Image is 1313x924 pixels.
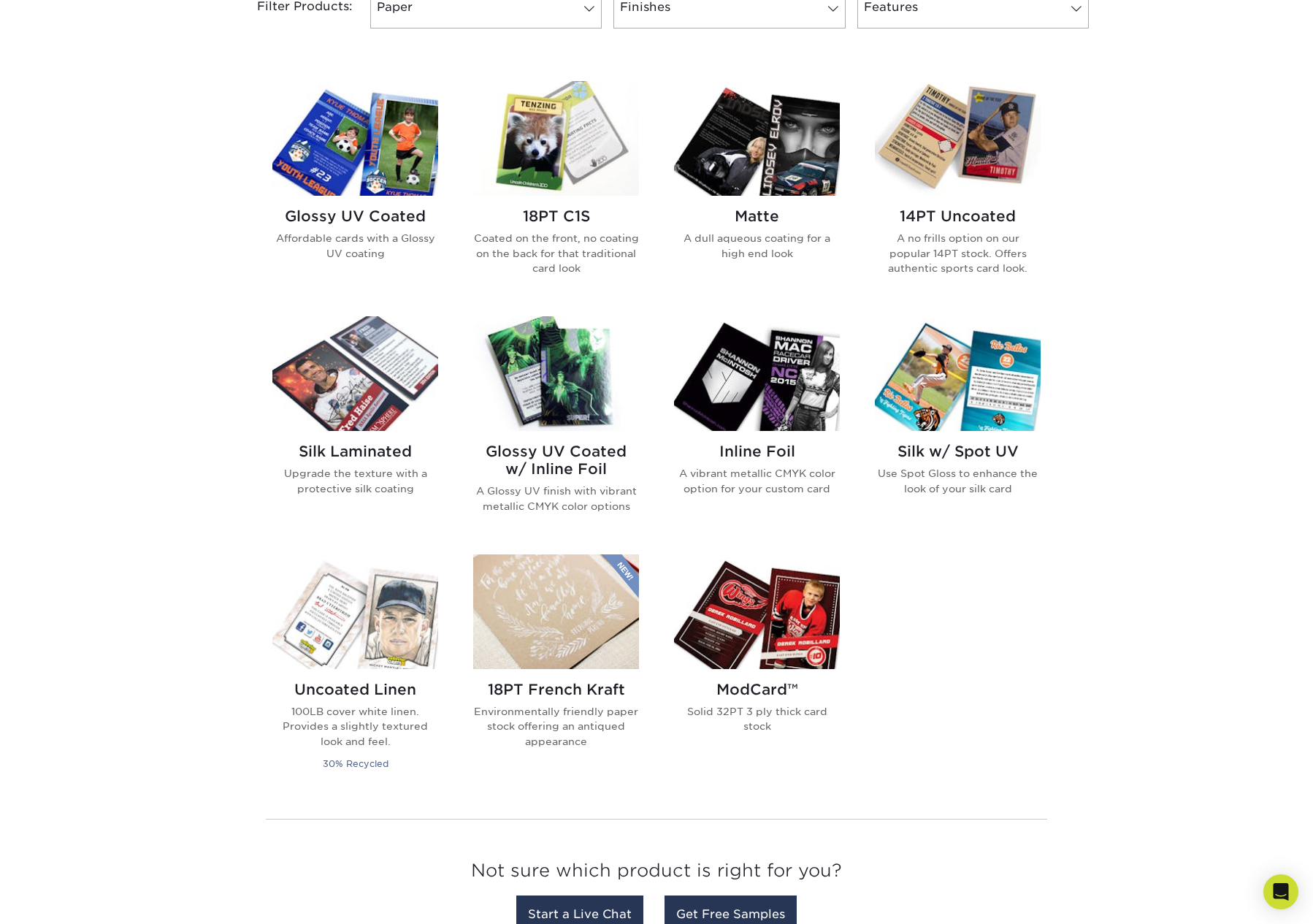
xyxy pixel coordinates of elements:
[272,443,438,460] h2: Silk Laminated
[323,758,388,769] small: 30% Recycled
[674,81,840,299] a: Matte Trading Cards Matte A dull aqueous coating for a high end look
[875,207,1041,225] h2: 14PT Uncoated
[272,231,438,261] p: Affordable cards with a Glossy UV coating
[1263,874,1298,909] div: Open Intercom Messenger
[473,207,639,225] h2: 18PT C1S
[272,207,438,225] h2: Glossy UV Coated
[875,466,1041,496] p: Use Spot Gloss to enhance the look of your silk card
[272,466,438,496] p: Upgrade the texture with a protective silk coating
[674,704,840,734] p: Solid 32PT 3 ply thick card stock
[473,81,639,196] img: 18PT C1S Trading Cards
[674,466,840,496] p: A vibrant metallic CMYK color option for your custom card
[272,554,438,669] img: Uncoated Linen Trading Cards
[875,316,1041,537] a: Silk w/ Spot UV Trading Cards Silk w/ Spot UV Use Spot Gloss to enhance the look of your silk card
[272,681,438,698] h2: Uncoated Linen
[674,231,840,261] p: A dull aqueous coating for a high end look
[674,554,840,790] a: ModCard™ Trading Cards ModCard™ Solid 32PT 3 ply thick card stock
[473,231,639,275] p: Coated on the front, no coating on the back for that traditional card look
[875,231,1041,275] p: A no frills option on our popular 14PT stock. Offers authentic sports card look.
[272,704,438,749] p: 100LB cover white linen. Provides a slightly textured look and feel.
[473,81,639,299] a: 18PT C1S Trading Cards 18PT C1S Coated on the front, no coating on the back for that traditional ...
[674,443,840,460] h2: Inline Foil
[674,316,840,537] a: Inline Foil Trading Cards Inline Foil A vibrant metallic CMYK color option for your custom card
[602,554,639,598] img: New Product
[272,316,438,537] a: Silk Laminated Trading Cards Silk Laminated Upgrade the texture with a protective silk coating
[272,316,438,431] img: Silk Laminated Trading Cards
[473,554,639,790] a: 18PT French Kraft Trading Cards 18PT French Kraft Environmentally friendly paper stock offering a...
[875,443,1041,460] h2: Silk w/ Spot UV
[272,554,438,790] a: Uncoated Linen Trading Cards Uncoated Linen 100LB cover white linen. Provides a slightly textured...
[875,316,1041,431] img: Silk w/ Spot UV Trading Cards
[272,81,438,196] img: Glossy UV Coated Trading Cards
[674,681,840,698] h2: ModCard™
[674,316,840,431] img: Inline Foil Trading Cards
[473,316,639,537] a: Glossy UV Coated w/ Inline Foil Trading Cards Glossy UV Coated w/ Inline Foil A Glossy UV finish ...
[473,554,639,669] img: 18PT French Kraft Trading Cards
[473,704,639,749] p: Environmentally friendly paper stock offering an antiqued appearance
[473,681,639,698] h2: 18PT French Kraft
[266,849,1047,899] h3: Not sure which product is right for you?
[272,81,438,299] a: Glossy UV Coated Trading Cards Glossy UV Coated Affordable cards with a Glossy UV coating
[674,81,840,196] img: Matte Trading Cards
[473,484,639,513] p: A Glossy UV finish with vibrant metallic CMYK color options
[875,81,1041,196] img: 14PT Uncoated Trading Cards
[473,443,639,478] h2: Glossy UV Coated w/ Inline Foil
[875,81,1041,299] a: 14PT Uncoated Trading Cards 14PT Uncoated A no frills option on our popular 14PT stock. Offers au...
[674,207,840,225] h2: Matte
[674,554,840,669] img: ModCard™ Trading Cards
[473,316,639,431] img: Glossy UV Coated w/ Inline Foil Trading Cards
